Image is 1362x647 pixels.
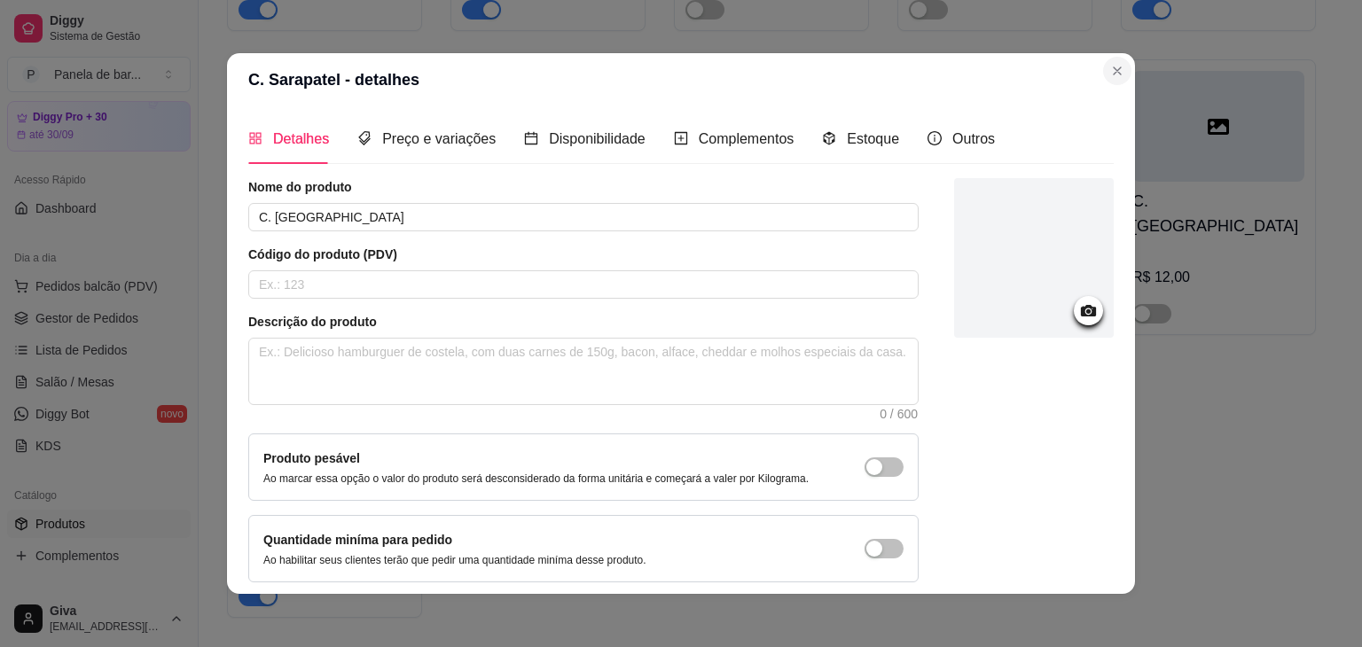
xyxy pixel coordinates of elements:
p: Ao habilitar seus clientes terão que pedir uma quantidade miníma desse produto. [263,553,646,567]
span: Disponibilidade [549,131,646,146]
label: Produto pesável [263,451,360,465]
span: Detalhes [273,131,329,146]
span: code-sandbox [822,131,836,145]
button: Close [1103,57,1131,85]
header: C. Sarapatel - detalhes [227,53,1135,106]
article: Nome do produto [248,178,919,196]
article: Código do produto (PDV) [248,246,919,263]
article: Descrição do produto [248,313,919,331]
input: Ex.: 123 [248,270,919,299]
span: plus-square [674,131,688,145]
span: Complementos [699,131,794,146]
label: Quantidade miníma para pedido [263,533,452,547]
span: Estoque [847,131,899,146]
span: tags [357,131,372,145]
span: calendar [524,131,538,145]
input: Ex.: Hamburguer de costela [248,203,919,231]
span: Preço e variações [382,131,496,146]
span: Outros [952,131,995,146]
span: appstore [248,131,262,145]
span: info-circle [928,131,942,145]
p: Ao marcar essa opção o valor do produto será desconsiderado da forma unitária e começará a valer ... [263,472,809,486]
